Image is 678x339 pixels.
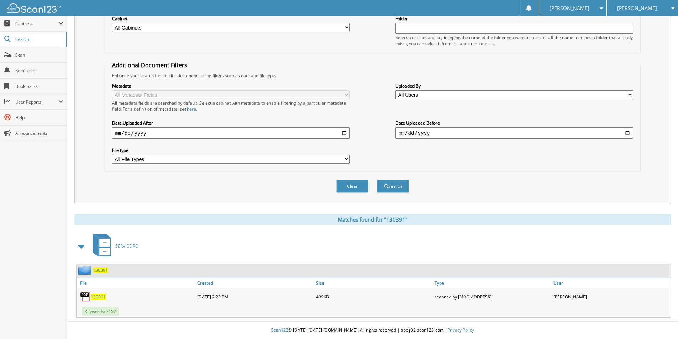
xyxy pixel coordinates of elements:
label: Cabinet [112,16,350,22]
img: scan123-logo-white.svg [7,3,61,13]
button: Clear [336,180,368,193]
legend: Additional Document Filters [109,61,191,69]
a: 130391 [91,294,106,300]
div: Matches found for "130391" [74,214,671,225]
input: start [112,127,350,139]
label: Uploaded By [395,83,633,89]
input: end [395,127,633,139]
span: Announcements [15,130,63,136]
span: Help [15,115,63,121]
a: 130391 [93,267,108,273]
img: folder2.png [78,266,93,275]
div: All metadata fields are searched by default. Select a cabinet with metadata to enable filtering b... [112,100,350,112]
div: 499KB [314,290,433,304]
span: User Reports [15,99,58,105]
div: [DATE] 2:23 PM [195,290,314,304]
a: Size [314,278,433,288]
a: here [187,106,196,112]
span: [PERSON_NAME] [550,6,589,10]
span: SERVICE RO [115,243,138,249]
div: Select a cabinet and begin typing the name of the folder you want to search in. If the name match... [395,35,633,47]
a: Type [433,278,552,288]
button: Search [377,180,409,193]
label: Date Uploaded After [112,120,350,126]
span: Cabinets [15,21,58,27]
span: Search [15,36,62,42]
iframe: Chat Widget [642,305,678,339]
span: Scan123 [271,327,288,333]
a: User [552,278,671,288]
span: Keywords: 7152 [82,307,119,316]
span: Scan [15,52,63,58]
a: Privacy Policy [447,327,474,333]
span: Bookmarks [15,83,63,89]
label: Date Uploaded Before [395,120,633,126]
span: [PERSON_NAME] [617,6,657,10]
a: File [77,278,195,288]
img: PDF.png [80,291,91,302]
a: SERVICE RO [89,232,138,260]
a: Created [195,278,314,288]
label: Metadata [112,83,350,89]
div: [PERSON_NAME] [552,290,671,304]
div: Enhance your search for specific documents using filters such as date and file type. [109,73,637,79]
label: Folder [395,16,633,22]
span: Reminders [15,68,63,74]
div: scanned by [MAC_ADDRESS] [433,290,552,304]
label: File type [112,147,350,153]
div: © [DATE]-[DATE] [DOMAIN_NAME]. All rights reserved | appg02-scan123-com | [67,322,678,339]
